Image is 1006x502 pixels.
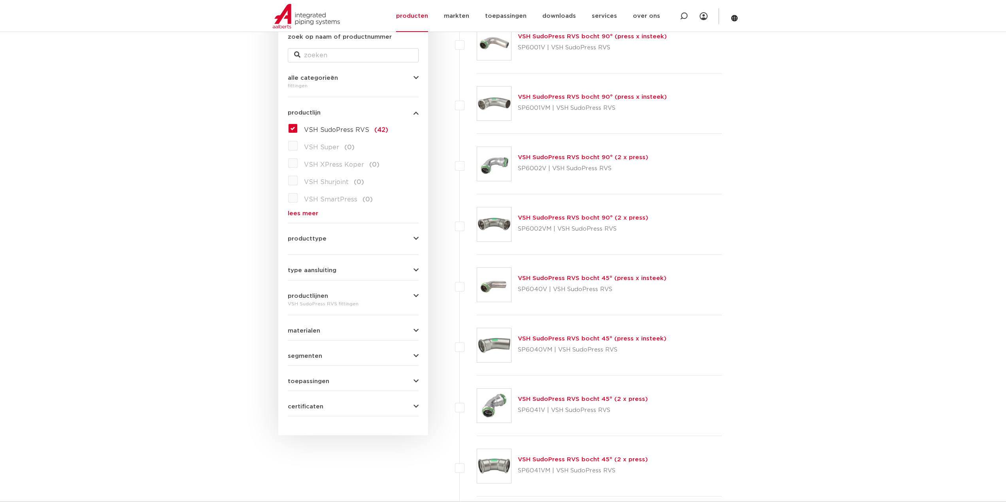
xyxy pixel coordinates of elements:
[477,268,511,302] img: Thumbnail for VSH SudoPress RVS bocht 45° (press x insteek)
[288,378,419,384] button: toepassingen
[288,81,419,90] div: fittingen
[304,127,369,133] span: VSH SudoPress RVS
[518,94,667,100] a: VSH SudoPress RVS bocht 90° (press x insteek)
[288,293,328,299] span: productlijnen
[344,144,355,150] span: (0)
[354,179,364,185] span: (0)
[288,328,320,334] span: materialen
[288,48,419,62] input: zoeken
[288,236,419,242] button: producttype
[477,207,511,241] img: Thumbnail for VSH SudoPress RVS bocht 90° (2 x press)
[288,299,419,308] div: VSH SudoPress RVS fittingen
[288,32,392,42] label: zoek op naam of productnummer
[518,464,648,477] p: SP6041VM | VSH SudoPress RVS
[288,211,419,216] a: lees meer
[288,110,321,116] span: productlijn
[477,86,511,120] img: Thumbnail for VSH SudoPress RVS bocht 90° (press x insteek)
[518,283,666,296] p: SP6040V | VSH SudoPress RVS
[288,236,327,242] span: producttype
[477,26,511,60] img: Thumbnail for VSH SudoPress RVS bocht 90° (press x insteek)
[288,378,329,384] span: toepassingen
[288,353,322,359] span: segmenten
[518,404,648,417] p: SP6041V | VSH SudoPress RVS
[518,162,648,175] p: SP6002V | VSH SudoPress RVS
[304,196,357,203] span: VSH SmartPress
[477,449,511,483] img: Thumbnail for VSH SudoPress RVS bocht 45° (2 x press)
[288,404,419,410] button: certificaten
[288,267,336,273] span: type aansluiting
[362,196,373,203] span: (0)
[288,110,419,116] button: productlijn
[477,147,511,181] img: Thumbnail for VSH SudoPress RVS bocht 90° (2 x press)
[288,267,419,273] button: type aansluiting
[304,144,339,150] span: VSH Super
[288,404,323,410] span: certificaten
[288,328,419,334] button: materialen
[304,162,364,168] span: VSH XPress Koper
[518,336,666,342] a: VSH SudoPress RVS bocht 45° (press x insteek)
[477,328,511,362] img: Thumbnail for VSH SudoPress RVS bocht 45° (press x insteek)
[288,293,419,299] button: productlijnen
[518,215,648,221] a: VSH SudoPress RVS bocht 90° (2 x press)
[518,344,666,356] p: SP6040VM | VSH SudoPress RVS
[518,154,648,160] a: VSH SudoPress RVS bocht 90° (2 x press)
[518,102,667,115] p: SP6001VM | VSH SudoPress RVS
[288,353,419,359] button: segmenten
[518,34,667,39] a: VSH SudoPress RVS bocht 90° (press x insteek)
[288,75,338,81] span: alle categorieën
[374,127,388,133] span: (42)
[518,41,667,54] p: SP6001V | VSH SudoPress RVS
[518,396,648,402] a: VSH SudoPress RVS bocht 45° (2 x press)
[304,179,349,185] span: VSH Shurjoint
[518,223,648,235] p: SP6002VM | VSH SudoPress RVS
[288,75,419,81] button: alle categorieën
[477,389,511,423] img: Thumbnail for VSH SudoPress RVS bocht 45° (2 x press)
[518,457,648,463] a: VSH SudoPress RVS bocht 45° (2 x press)
[369,162,379,168] span: (0)
[518,275,666,281] a: VSH SudoPress RVS bocht 45° (press x insteek)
